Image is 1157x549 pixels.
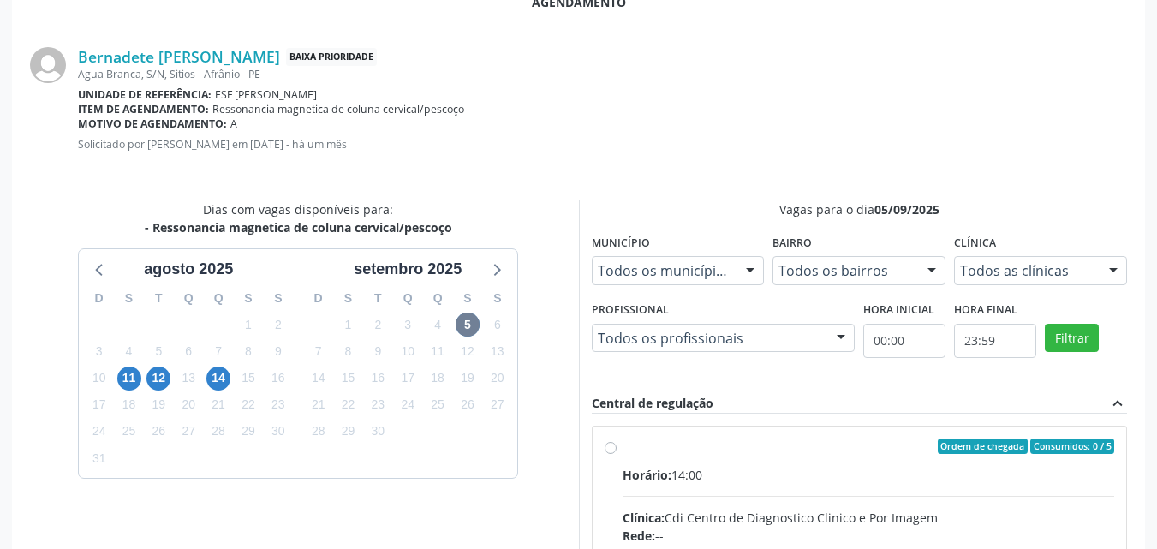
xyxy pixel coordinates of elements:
[347,258,468,281] div: setembro 2025
[145,218,452,236] div: - Ressonancia magnetica de coluna cervical/pescoço
[874,201,939,218] span: 05/09/2025
[486,339,510,363] span: sábado, 13 de setembro de 2025
[393,285,423,312] div: Q
[176,367,200,391] span: quarta-feira, 13 de agosto de 2025
[30,47,66,83] img: img
[212,102,464,116] span: Ressonancia magnetica de coluna cervical/pescoço
[623,509,1115,527] div: Cdi Centro de Diagnostico Clinico e Por Imagem
[206,339,230,363] span: quinta-feira, 7 de agosto de 2025
[146,367,170,391] span: terça-feira, 12 de agosto de 2025
[1030,439,1114,454] span: Consumidos: 0 / 5
[1045,324,1099,353] button: Filtrar
[592,297,669,324] label: Profissional
[954,297,1017,324] label: Hora final
[307,339,331,363] span: domingo, 7 de setembro de 2025
[592,230,650,257] label: Município
[486,393,510,417] span: sábado, 27 de setembro de 2025
[78,137,1127,152] p: Solicitado por [PERSON_NAME] em [DATE] - há um mês
[78,47,280,66] a: Bernadete [PERSON_NAME]
[960,262,1092,279] span: Todos as clínicas
[337,339,361,363] span: segunda-feira, 8 de setembro de 2025
[117,339,141,363] span: segunda-feira, 4 de agosto de 2025
[778,262,910,279] span: Todos os bairros
[114,285,144,312] div: S
[236,339,260,363] span: sexta-feira, 8 de agosto de 2025
[236,420,260,444] span: sexta-feira, 29 de agosto de 2025
[337,393,361,417] span: segunda-feira, 22 de setembro de 2025
[117,393,141,417] span: segunda-feira, 18 de agosto de 2025
[78,67,1127,81] div: Agua Branca, S/N, Sitios - Afrânio - PE
[234,285,264,312] div: S
[363,285,393,312] div: T
[87,367,111,391] span: domingo, 10 de agosto de 2025
[266,367,290,391] span: sábado, 16 de agosto de 2025
[206,367,230,391] span: quinta-feira, 14 de agosto de 2025
[307,393,331,417] span: domingo, 21 de setembro de 2025
[117,367,141,391] span: segunda-feira, 11 de agosto de 2025
[78,102,209,116] b: Item de agendamento:
[486,367,510,391] span: sábado, 20 de setembro de 2025
[426,313,450,337] span: quinta-feira, 4 de setembro de 2025
[137,258,240,281] div: agosto 2025
[176,420,200,444] span: quarta-feira, 27 de agosto de 2025
[263,285,293,312] div: S
[146,339,170,363] span: terça-feira, 5 de agosto de 2025
[266,420,290,444] span: sábado, 30 de agosto de 2025
[423,285,453,312] div: Q
[145,200,452,236] div: Dias com vagas disponíveis para:
[623,527,1115,545] div: --
[84,285,114,312] div: D
[456,367,480,391] span: sexta-feira, 19 de setembro de 2025
[236,313,260,337] span: sexta-feira, 1 de agosto de 2025
[396,313,420,337] span: quarta-feira, 3 de setembro de 2025
[337,420,361,444] span: segunda-feira, 29 de setembro de 2025
[396,393,420,417] span: quarta-feira, 24 de setembro de 2025
[863,297,934,324] label: Hora inicial
[366,313,390,337] span: terça-feira, 2 de setembro de 2025
[954,324,1036,358] input: Selecione o horário
[87,446,111,470] span: domingo, 31 de agosto de 2025
[772,230,812,257] label: Bairro
[87,339,111,363] span: domingo, 3 de agosto de 2025
[286,48,377,66] span: Baixa Prioridade
[176,339,200,363] span: quarta-feira, 6 de agosto de 2025
[456,393,480,417] span: sexta-feira, 26 de setembro de 2025
[623,467,671,483] span: Horário:
[87,420,111,444] span: domingo, 24 de agosto de 2025
[117,420,141,444] span: segunda-feira, 25 de agosto de 2025
[206,393,230,417] span: quinta-feira, 21 de agosto de 2025
[453,285,483,312] div: S
[486,313,510,337] span: sábado, 6 de setembro de 2025
[144,285,174,312] div: T
[456,313,480,337] span: sexta-feira, 5 de setembro de 2025
[78,116,227,131] b: Motivo de agendamento:
[426,367,450,391] span: quinta-feira, 18 de setembro de 2025
[938,439,1028,454] span: Ordem de chegada
[592,200,1128,218] div: Vagas para o dia
[366,367,390,391] span: terça-feira, 16 de setembro de 2025
[266,313,290,337] span: sábado, 2 de agosto de 2025
[230,116,237,131] span: A
[337,313,361,337] span: segunda-feira, 1 de setembro de 2025
[598,262,730,279] span: Todos os municípios
[366,420,390,444] span: terça-feira, 30 de setembro de 2025
[303,285,333,312] div: D
[266,393,290,417] span: sábado, 23 de agosto de 2025
[78,87,212,102] b: Unidade de referência:
[863,324,945,358] input: Selecione o horário
[426,393,450,417] span: quinta-feira, 25 de setembro de 2025
[236,367,260,391] span: sexta-feira, 15 de agosto de 2025
[623,466,1115,484] div: 14:00
[236,393,260,417] span: sexta-feira, 22 de agosto de 2025
[396,367,420,391] span: quarta-feira, 17 de setembro de 2025
[204,285,234,312] div: Q
[146,393,170,417] span: terça-feira, 19 de agosto de 2025
[623,510,665,526] span: Clínica:
[146,420,170,444] span: terça-feira, 26 de agosto de 2025
[307,367,331,391] span: domingo, 14 de setembro de 2025
[598,330,820,347] span: Todos os profissionais
[215,87,317,102] span: ESF [PERSON_NAME]
[174,285,204,312] div: Q
[954,230,996,257] label: Clínica
[366,393,390,417] span: terça-feira, 23 de setembro de 2025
